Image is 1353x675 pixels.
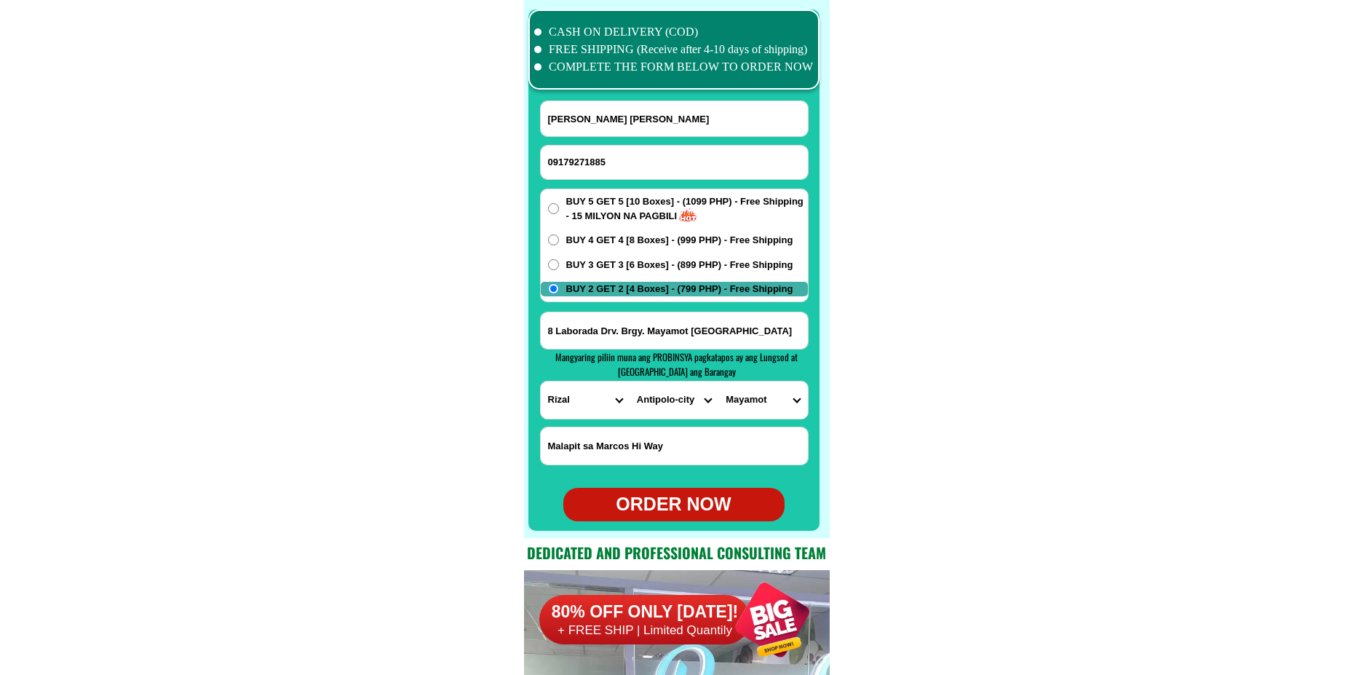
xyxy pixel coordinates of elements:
[548,234,559,245] input: BUY 4 GET 4 [8 Boxes] - (999 PHP) - Free Shipping
[548,283,559,294] input: BUY 2 GET 2 [4 Boxes] - (799 PHP) - Free Shipping
[630,382,718,419] select: Select district
[555,350,798,379] span: Mangyaring piliin muna ang PROBINSYA pagkatapos ay ang Lungsod at [GEOGRAPHIC_DATA] ang Barangay
[541,101,808,136] input: Input full_name
[534,58,814,76] li: COMPLETE THE FORM BELOW TO ORDER NOW
[563,491,785,518] div: ORDER NOW
[566,282,793,296] span: BUY 2 GET 2 [4 Boxes] - (799 PHP) - Free Shipping
[566,258,793,272] span: BUY 3 GET 3 [6 Boxes] - (899 PHP) - Free Shipping
[534,41,814,58] li: FREE SHIPPING (Receive after 4-10 days of shipping)
[524,542,830,564] h2: Dedicated and professional consulting team
[541,312,808,349] input: Input address
[548,259,559,270] input: BUY 3 GET 3 [6 Boxes] - (899 PHP) - Free Shipping
[548,203,559,214] input: BUY 5 GET 5 [10 Boxes] - (1099 PHP) - Free Shipping - 15 MILYON NA PAGBILI
[541,427,808,465] input: Input LANDMARKOFLOCATION
[566,194,808,223] span: BUY 5 GET 5 [10 Boxes] - (1099 PHP) - Free Shipping - 15 MILYON NA PAGBILI
[718,382,807,419] select: Select commune
[566,233,793,248] span: BUY 4 GET 4 [8 Boxes] - (999 PHP) - Free Shipping
[541,146,808,179] input: Input phone_number
[539,623,750,639] h6: + FREE SHIP | Limited Quantily
[539,601,750,623] h6: 80% OFF ONLY [DATE]!
[541,382,630,419] select: Select province
[534,23,814,41] li: CASH ON DELIVERY (COD)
